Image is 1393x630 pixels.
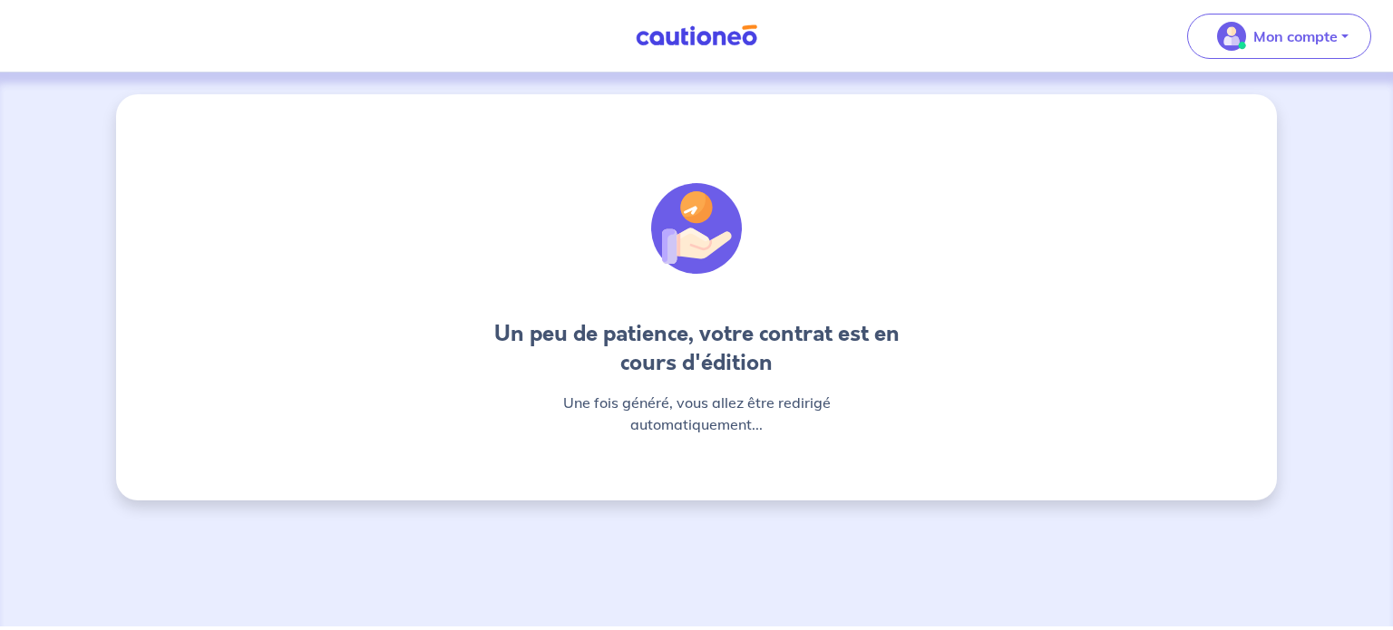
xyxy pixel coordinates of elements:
img: illu_account_valid_menu.svg [1217,22,1246,51]
img: illu_time_hand.svg [651,183,742,274]
img: Cautioneo [628,24,765,47]
p: Mon compte [1253,25,1338,47]
button: illu_account_valid_menu.svgMon compte [1187,14,1371,59]
p: Une fois généré, vous allez être redirigé automatiquement... [479,392,914,435]
h4: Un peu de patience, votre contrat est en cours d'édition [479,319,914,377]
